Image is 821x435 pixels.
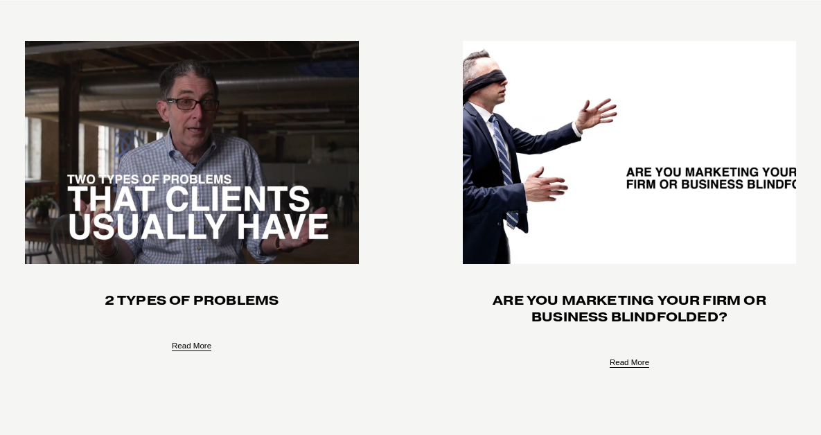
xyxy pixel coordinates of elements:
a: Read More [610,346,649,370]
a: are you marketing your firm or business blindfolded? [493,292,766,325]
a: 2 types of problems [105,292,279,308]
img: 2 types of problems [23,39,360,265]
a: Read More [172,329,211,353]
img: are you marketing your firm or business blindfolded? [461,39,798,265]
